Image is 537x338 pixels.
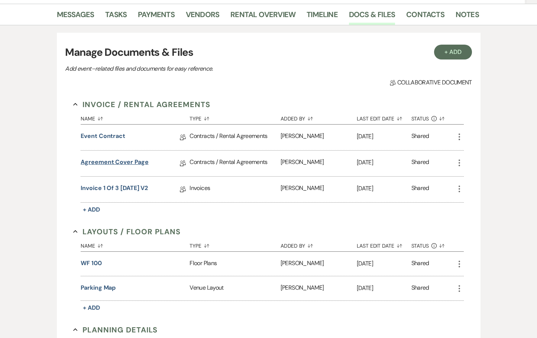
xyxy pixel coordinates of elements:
span: Collaborative document [390,78,472,87]
span: + Add [83,206,100,213]
a: Tasks [105,9,127,25]
div: [PERSON_NAME] [281,177,357,202]
a: Notes [456,9,479,25]
button: Added By [281,237,357,251]
div: Shared [411,184,429,195]
a: Agreement Cover Page [81,158,148,169]
div: Contracts / Rental Agreements [190,151,280,176]
button: + Add [81,303,102,313]
h3: Manage Documents & Files [65,45,472,60]
div: Invoices [190,177,280,202]
p: [DATE] [357,132,411,141]
a: Invoice 1 of 3 [DATE] V2 [81,184,148,195]
button: Last Edit Date [357,237,411,251]
button: Added By [281,110,357,124]
button: WF 100 [81,259,102,268]
div: Shared [411,283,429,293]
button: + Add [434,45,472,59]
button: Invoice / Rental Agreements [73,99,210,110]
p: [DATE] [357,158,411,167]
div: [PERSON_NAME] [281,125,357,150]
button: + Add [81,205,102,215]
button: Name [81,110,190,124]
p: Add event–related files and documents for easy reference. [65,64,325,74]
button: Layouts / Floor Plans [73,226,181,237]
a: Payments [138,9,175,25]
a: Docs & Files [349,9,395,25]
button: Status [411,237,455,251]
span: + Add [83,304,100,312]
div: [PERSON_NAME] [281,252,357,276]
a: Vendors [186,9,219,25]
button: Last Edit Date [357,110,411,124]
div: Venue Layout [190,276,280,300]
div: Floor Plans [190,252,280,276]
div: Shared [411,259,429,269]
button: Planning Details [73,324,158,335]
div: [PERSON_NAME] [281,276,357,300]
a: Messages [57,9,94,25]
span: Status [411,116,429,121]
p: [DATE] [357,283,411,293]
div: Shared [411,132,429,143]
button: Type [190,110,280,124]
button: Type [190,237,280,251]
p: [DATE] [357,184,411,193]
a: Event Contract [81,132,125,143]
a: Contacts [406,9,444,25]
button: Name [81,237,190,251]
div: Shared [411,158,429,169]
div: [PERSON_NAME] [281,151,357,176]
button: Status [411,110,455,124]
p: [DATE] [357,259,411,268]
a: Timeline [307,9,338,25]
div: Contracts / Rental Agreements [190,125,280,150]
a: Rental Overview [230,9,295,25]
button: Parking Map [81,283,116,292]
span: Status [411,243,429,248]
